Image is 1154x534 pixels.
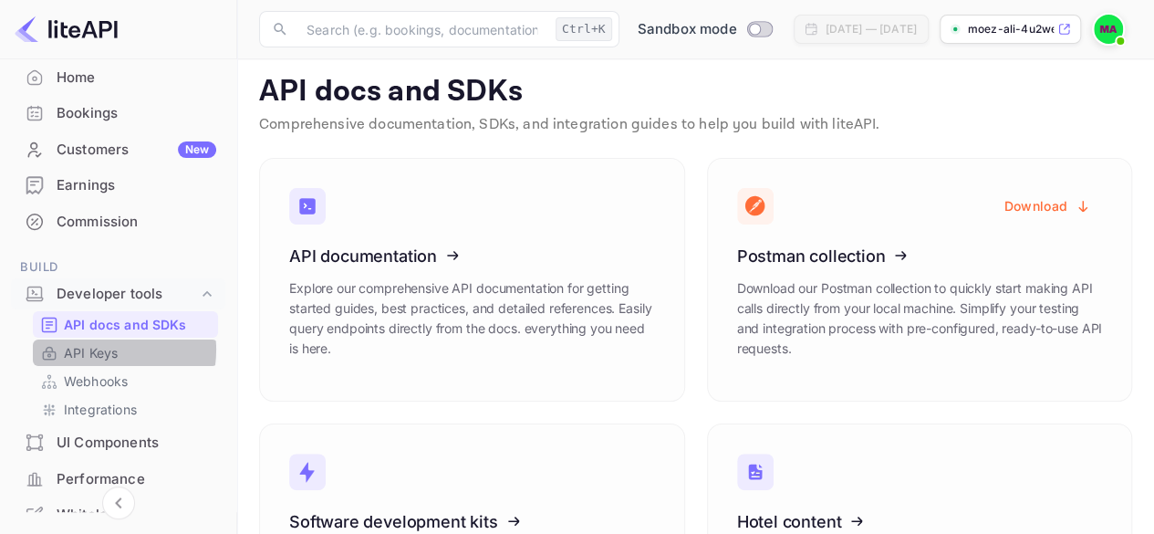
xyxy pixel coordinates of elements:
a: API Keys [40,343,211,362]
a: Commission [11,204,225,238]
a: Webhooks [40,372,211,391]
p: API Keys [64,343,118,362]
div: Bookings [57,103,216,124]
div: Developer tools [57,284,198,305]
div: Ctrl+K [556,17,612,41]
a: UI Components [11,425,225,459]
p: Comprehensive documentation, SDKs, and integration guides to help you build with liteAPI. [259,114,1132,136]
div: Commission [57,212,216,233]
h3: Postman collection [737,246,1103,266]
div: API Keys [33,340,218,366]
div: New [178,141,216,158]
div: Performance [11,462,225,497]
a: Home [11,60,225,94]
a: API documentationExplore our comprehensive API documentation for getting started guides, best pra... [259,158,685,402]
div: Customers [57,140,216,161]
a: Performance [11,462,225,496]
h3: API documentation [289,246,655,266]
div: Bookings [11,96,225,131]
div: Earnings [57,175,216,196]
a: Earnings [11,168,225,202]
p: moez-ali-4u2we.nuitee.... [968,21,1054,37]
div: Earnings [11,168,225,204]
div: Webhooks [33,368,218,394]
p: Integrations [64,400,137,419]
div: Commission [11,204,225,240]
div: Developer tools [11,278,225,310]
span: Sandbox mode [638,19,737,40]
div: Switch to Production mode [630,19,779,40]
h3: Hotel content [737,512,1103,531]
div: UI Components [11,425,225,461]
div: Whitelabel [57,505,216,526]
div: [DATE] — [DATE] [826,21,917,37]
img: moez ali [1094,15,1123,44]
div: API docs and SDKs [33,311,218,338]
a: API docs and SDKs [40,315,211,334]
button: Download [993,188,1102,224]
a: CustomersNew [11,132,225,166]
span: Build [11,257,225,277]
img: LiteAPI logo [15,15,118,44]
p: Explore our comprehensive API documentation for getting started guides, best practices, and detai... [289,278,655,359]
p: Download our Postman collection to quickly start making API calls directly from your local machin... [737,278,1103,359]
p: API docs and SDKs [259,74,1132,110]
a: Bookings [11,96,225,130]
input: Search (e.g. bookings, documentation) [296,11,548,47]
p: Webhooks [64,372,128,391]
div: Performance [57,469,216,490]
div: Home [11,60,225,96]
div: UI Components [57,433,216,454]
a: Integrations [40,400,211,419]
button: Collapse navigation [102,487,135,519]
div: Integrations [33,396,218,423]
div: Home [57,68,216,89]
p: API docs and SDKs [64,315,187,334]
a: Whitelabel [11,497,225,531]
h3: Software development kits [289,512,655,531]
div: CustomersNew [11,132,225,168]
